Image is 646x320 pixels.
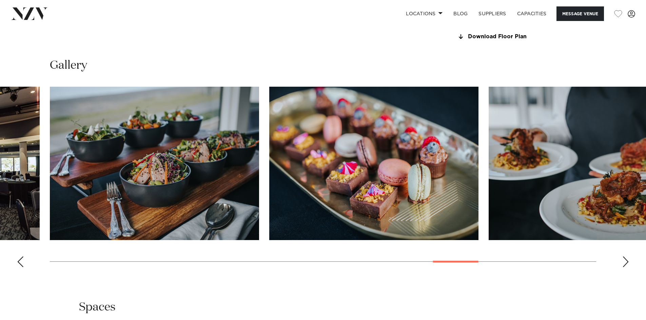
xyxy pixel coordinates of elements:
[556,6,604,21] button: Message Venue
[11,7,48,20] img: nzv-logo.png
[50,58,87,73] h2: Gallery
[448,6,473,21] a: BLOG
[269,87,478,240] swiper-slide: 23 / 30
[50,87,259,240] swiper-slide: 22 / 30
[400,6,448,21] a: Locations
[473,6,511,21] a: SUPPLIERS
[457,34,567,40] a: Download Floor Plan
[79,300,116,315] h2: Spaces
[512,6,552,21] a: Capacities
